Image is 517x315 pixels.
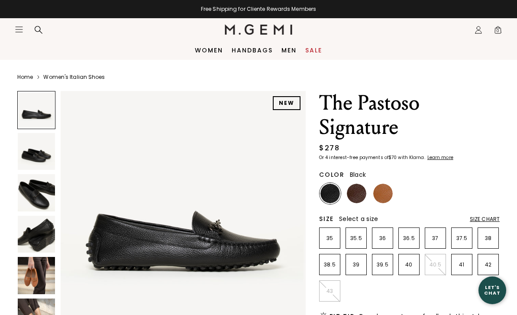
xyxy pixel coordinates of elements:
[319,143,339,153] div: $278
[372,261,393,268] p: 39.5
[427,155,453,160] a: Learn more
[372,235,393,242] p: 36
[319,154,388,161] klarna-placement-style-body: Or 4 interest-free payments of
[281,47,297,54] a: Men
[452,235,472,242] p: 37.5
[18,216,55,253] img: The Pastoso Signature
[43,74,105,81] a: Women's Italian Shoes
[320,184,340,203] img: Black
[320,235,340,242] p: 35
[478,285,506,296] div: Let's Chat
[273,96,301,110] div: NEW
[319,215,334,222] h2: Size
[398,154,426,161] klarna-placement-style-body: with Klarna
[478,261,498,268] p: 42
[388,154,397,161] klarna-placement-style-amount: $70
[478,235,498,242] p: 38
[347,184,366,203] img: Chocolate
[225,24,293,35] img: M.Gemi
[18,257,55,294] img: The Pastoso Signature
[350,170,366,179] span: Black
[320,288,340,295] p: 43
[15,25,23,34] button: Open site menu
[470,216,500,223] div: Size Chart
[232,47,273,54] a: Handbags
[425,235,446,242] p: 37
[399,235,419,242] p: 36.5
[17,74,33,81] a: Home
[305,47,322,54] a: Sale
[346,235,366,242] p: 35.5
[339,214,378,223] span: Select a size
[425,261,446,268] p: 40.5
[18,174,55,211] img: The Pastoso Signature
[195,47,223,54] a: Women
[373,184,393,203] img: Tan
[399,261,419,268] p: 40
[18,133,55,170] img: The Pastoso Signature
[346,261,366,268] p: 39
[319,91,500,140] h1: The Pastoso Signature
[452,261,472,268] p: 41
[494,27,502,36] span: 0
[319,171,345,178] h2: Color
[427,154,453,161] klarna-placement-style-cta: Learn more
[320,261,340,268] p: 38.5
